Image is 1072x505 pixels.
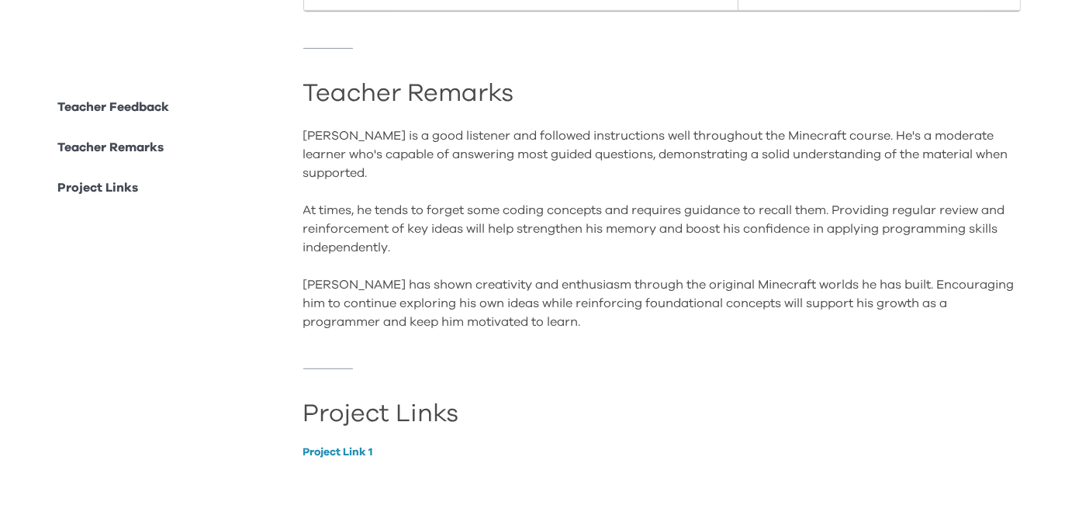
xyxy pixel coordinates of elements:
[303,447,1022,458] a: Project Link 1
[303,86,1022,102] h2: Teacher Remarks
[57,98,169,116] p: Teacher Feedback
[303,126,1022,331] div: [PERSON_NAME] is a good listener and followed instructions well throughout the Minecraft course. ...
[57,178,138,197] p: Project Links
[303,406,1022,422] h2: Project Links
[57,138,164,157] p: Teacher Remarks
